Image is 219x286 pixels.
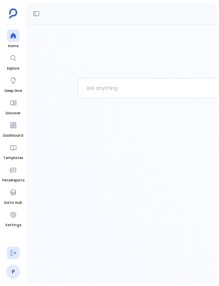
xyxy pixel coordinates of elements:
span: Home [7,43,20,49]
a: Discover [6,96,21,116]
span: Templates [3,155,23,161]
a: Explore [7,52,20,71]
a: Settings [5,208,21,228]
a: Deep Dive [5,74,22,94]
a: P [6,265,20,279]
span: Dashboard [3,133,23,138]
img: petavue logo [9,8,17,19]
span: Explore [7,66,20,71]
a: Home [7,29,20,49]
a: Dashboard [3,119,23,138]
span: Settings [5,222,21,228]
span: Discover [6,110,21,116]
a: PetaReports [2,164,24,183]
span: PetaReports [2,178,24,183]
a: Data Hub [4,186,22,206]
a: Templates [3,141,23,161]
span: Deep Dive [5,88,22,94]
span: Data Hub [4,200,22,206]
